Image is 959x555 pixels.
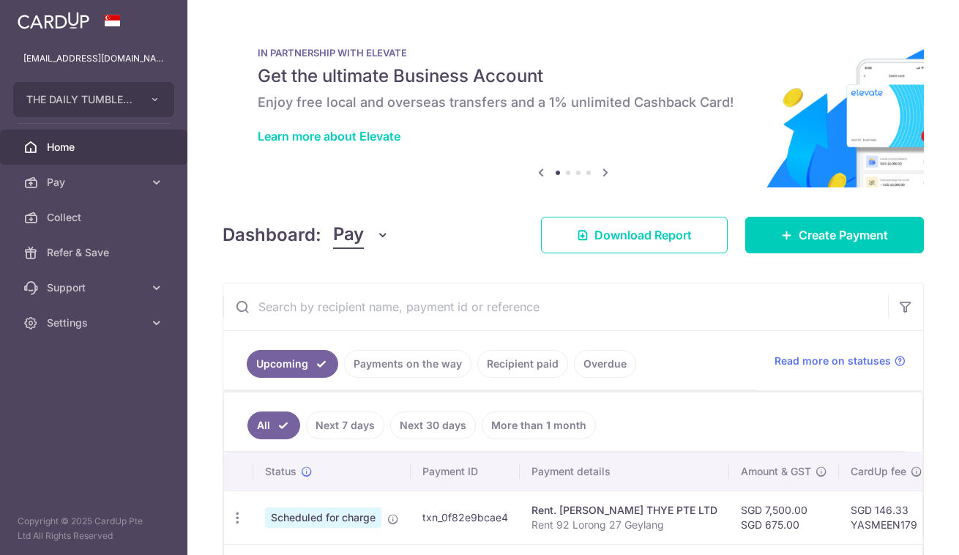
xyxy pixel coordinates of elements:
p: [EMAIL_ADDRESS][DOMAIN_NAME] [23,51,164,66]
span: Create Payment [799,226,888,244]
span: Status [265,464,296,479]
img: CardUp [18,12,89,29]
p: IN PARTNERSHIP WITH ELEVATE [258,47,889,59]
a: All [247,411,300,439]
h4: Dashboard: [223,222,321,248]
input: Search by recipient name, payment id or reference [223,283,888,330]
span: Support [47,280,143,295]
img: Renovation banner [223,23,924,187]
h6: Enjoy free local and overseas transfers and a 1% unlimited Cashback Card! [258,94,889,111]
a: Payments on the way [344,350,471,378]
p: Rent 92 Lorong 27 Geylang [531,518,717,532]
div: Rent. [PERSON_NAME] THYE PTE LTD [531,503,717,518]
th: Payment details [520,452,729,491]
td: SGD 7,500.00 SGD 675.00 [729,491,839,544]
span: Settings [47,316,143,330]
a: More than 1 month [482,411,596,439]
span: THE DAILY TUMBLE PTE. LTD. [26,92,135,107]
td: txn_0f82e9bcae4 [411,491,520,544]
span: Home [47,140,143,154]
span: Pay [333,221,364,249]
button: THE DAILY TUMBLE PTE. LTD. [13,82,174,117]
span: CardUp fee [851,464,906,479]
a: Read more on statuses [775,354,906,368]
th: Payment ID [411,452,520,491]
a: Download Report [541,217,728,253]
td: SGD 146.33 YASMEEN179 [839,491,934,544]
span: Pay [47,175,143,190]
button: Pay [333,221,389,249]
a: Upcoming [247,350,338,378]
a: Overdue [574,350,636,378]
a: Next 30 days [390,411,476,439]
span: Scheduled for charge [265,507,381,528]
a: Learn more about Elevate [258,129,400,144]
span: Read more on statuses [775,354,891,368]
span: Refer & Save [47,245,143,260]
span: Amount & GST [741,464,811,479]
span: Collect [47,210,143,225]
a: Recipient paid [477,350,568,378]
a: Next 7 days [306,411,384,439]
h5: Get the ultimate Business Account [258,64,889,88]
span: Download Report [594,226,692,244]
a: Create Payment [745,217,924,253]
